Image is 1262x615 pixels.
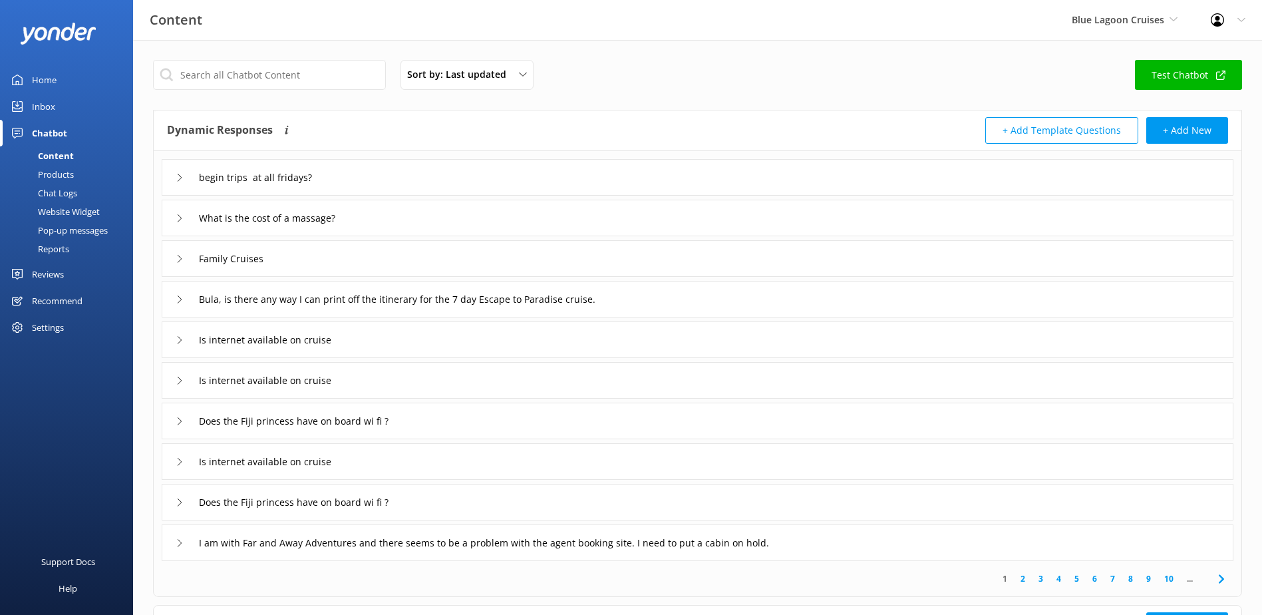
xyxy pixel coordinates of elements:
a: 7 [1104,572,1122,585]
a: 8 [1122,572,1140,585]
button: + Add Template Questions [985,117,1138,144]
a: Test Chatbot [1135,60,1242,90]
div: Settings [32,314,64,341]
a: Website Widget [8,202,133,221]
a: 9 [1140,572,1158,585]
div: Pop-up messages [8,221,108,240]
div: Website Widget [8,202,100,221]
a: Products [8,165,133,184]
h3: Content [150,9,202,31]
span: Blue Lagoon Cruises [1072,13,1164,26]
div: Content [8,146,74,165]
div: Support Docs [41,548,95,575]
a: 2 [1014,572,1032,585]
span: ... [1180,572,1199,585]
img: yonder-white-logo.png [20,23,96,45]
a: 3 [1032,572,1050,585]
a: 10 [1158,572,1180,585]
div: Reviews [32,261,64,288]
a: 6 [1086,572,1104,585]
div: Chatbot [32,120,67,146]
a: 4 [1050,572,1068,585]
div: Products [8,165,74,184]
div: Chat Logs [8,184,77,202]
a: Reports [8,240,133,258]
div: Recommend [32,288,82,314]
div: Help [59,575,77,602]
a: Content [8,146,133,165]
div: Inbox [32,93,55,120]
a: 1 [996,572,1014,585]
div: Reports [8,240,69,258]
span: Sort by: Last updated [407,67,514,82]
h4: Dynamic Responses [167,117,273,144]
a: 5 [1068,572,1086,585]
button: + Add New [1146,117,1228,144]
div: Home [32,67,57,93]
a: Pop-up messages [8,221,133,240]
a: Chat Logs [8,184,133,202]
input: Search all Chatbot Content [153,60,386,90]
